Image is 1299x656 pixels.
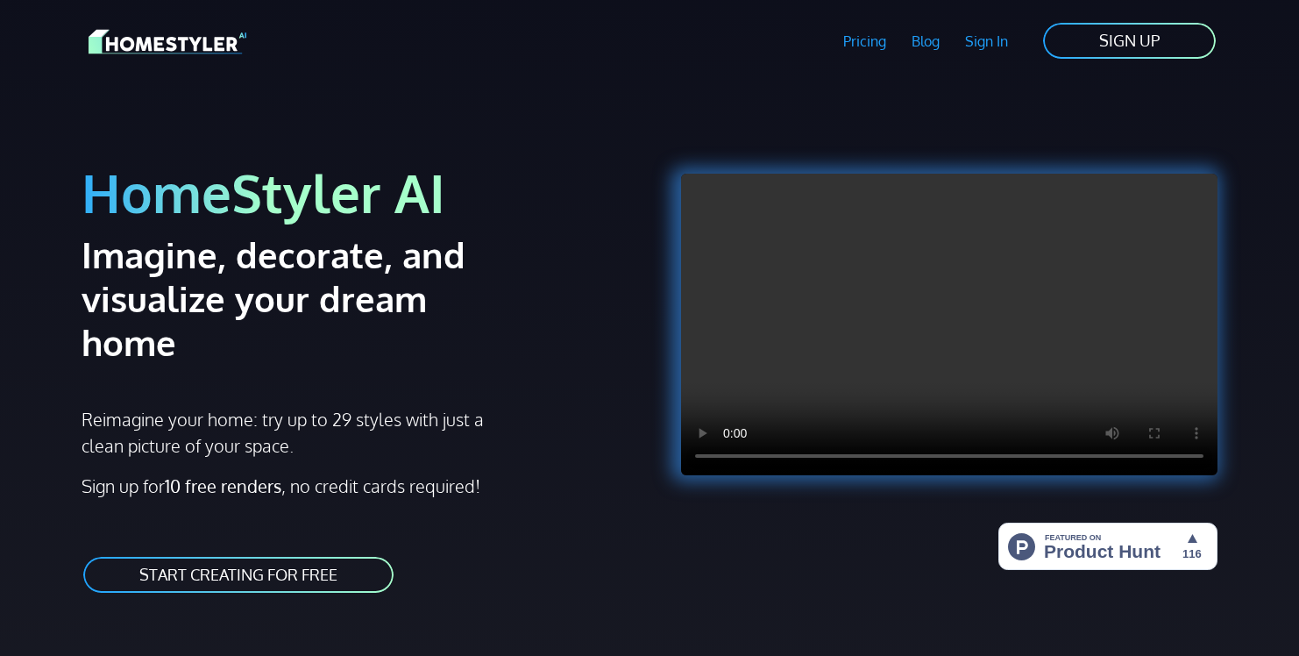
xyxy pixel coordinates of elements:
[82,160,639,225] h1: HomeStyler AI
[82,473,639,499] p: Sign up for , no credit cards required!
[82,406,500,459] p: Reimagine your home: try up to 29 styles with just a clean picture of your space.
[1041,21,1217,61] a: SIGN UP
[82,232,528,364] h2: Imagine, decorate, and visualize your dream home
[952,21,1020,61] a: Sign In
[89,26,246,57] img: HomeStyler AI logo
[82,555,395,595] a: START CREATING FOR FREE
[898,21,952,61] a: Blog
[165,474,281,497] strong: 10 free renders
[998,523,1217,570] img: HomeStyler AI - Interior Design Made Easy: One Click to Your Dream Home | Product Hunt
[831,21,899,61] a: Pricing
